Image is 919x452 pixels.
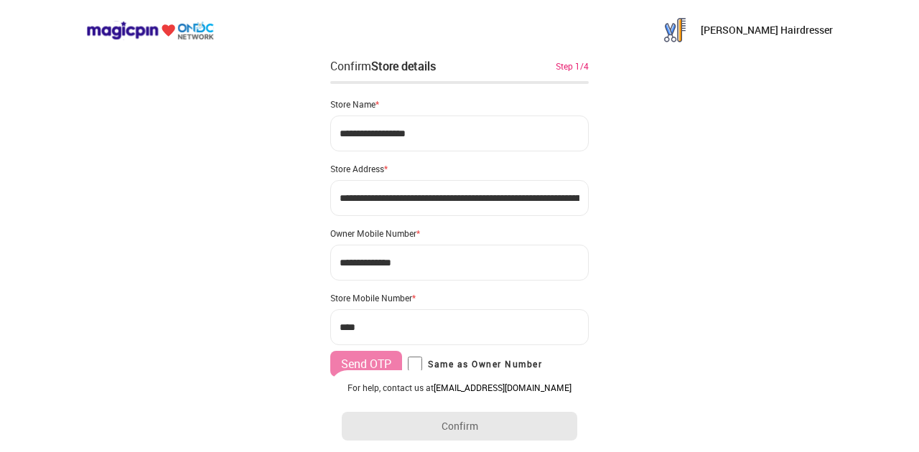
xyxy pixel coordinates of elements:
[330,292,589,303] div: Store Mobile Number
[330,351,402,377] button: Send OTP
[434,382,572,393] a: [EMAIL_ADDRESS][DOMAIN_NAME]
[330,227,589,239] div: Owner Mobile Number
[408,357,542,371] label: Same as Owner Number
[86,21,214,40] img: ondc-logo-new-small.8a59708e.svg
[408,357,422,371] input: Same as Owner Number
[556,60,589,72] div: Step 1/4
[342,382,577,393] div: For help, contact us at
[661,16,689,44] img: AeVo1_8rFswm1jCvrNF3t4hp6yhCnOCFhxw4XZN-NbeLdRsL0VA5rnYylAVxknw8jkDdUb3PsUmHyPJpe1vNHMWObwav
[342,412,577,441] button: Confirm
[330,98,589,110] div: Store Name
[330,163,589,174] div: Store Address
[701,23,833,37] p: [PERSON_NAME] Hairdresser
[371,58,436,74] div: Store details
[330,57,436,75] div: Confirm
